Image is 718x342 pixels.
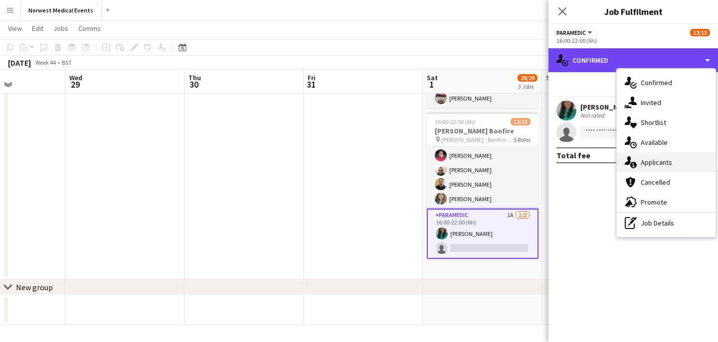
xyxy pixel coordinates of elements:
h3: Job Fulfilment [548,5,718,18]
span: Sat [427,73,438,82]
span: Shortlist [641,118,666,127]
app-job-card: 16:00-22:00 (6h)12/13[PERSON_NAME] Bonfire [PERSON_NAME] - Bonfire & Fireworks5 Roles16:00-22:00 ... [427,112,538,259]
span: Fri [308,73,316,82]
span: View [8,24,22,33]
span: Comms [78,24,101,33]
a: Edit [28,22,47,35]
span: Sun [546,73,558,82]
div: New group [16,282,53,292]
span: 29 [68,79,82,90]
span: Thu [188,73,201,82]
button: Paramedic [556,29,594,36]
span: Paramedic [556,29,586,36]
div: [DATE] [8,58,31,68]
span: 28/29 [518,74,538,82]
a: Comms [74,22,105,35]
div: BST [62,59,72,66]
div: Total fee [556,150,590,160]
span: 16:00-22:00 (6h) [435,118,475,125]
span: Jobs [53,24,68,33]
span: Week 44 [33,59,58,66]
div: [PERSON_NAME] [580,103,633,112]
div: Confirmed [548,48,718,72]
div: 3 Jobs [518,83,537,90]
span: 2 [544,79,558,90]
span: Invited [641,98,661,107]
span: 5 Roles [514,136,531,143]
span: [PERSON_NAME] - Bonfire & Fireworks [441,136,514,143]
app-card-role: Paramedic1A1/216:00-22:00 (6h)[PERSON_NAME] [427,209,538,259]
div: Job Details [617,213,716,233]
span: Confirmed [641,78,672,87]
div: 16:00-22:00 (6h) [556,37,710,44]
span: Wed [69,73,82,82]
div: Not rated [580,112,606,119]
span: 1 [425,79,438,90]
span: Applicants [641,158,672,167]
span: Promote [641,198,667,207]
span: Cancelled [641,178,670,187]
app-card-role: 16:00-22:00 (6h)[PERSON_NAME][PERSON_NAME][PERSON_NAME][PERSON_NAME][PERSON_NAME][PERSON_NAME] [427,103,538,209]
button: Norwest Medical Events [20,0,102,20]
a: Jobs [49,22,72,35]
span: 30 [187,79,201,90]
h3: [PERSON_NAME] Bonfire [427,126,538,135]
span: 12/13 [690,29,710,36]
span: Edit [32,24,43,33]
a: View [4,22,26,35]
span: 12/13 [511,118,531,125]
span: 31 [306,79,316,90]
span: Available [641,138,668,147]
